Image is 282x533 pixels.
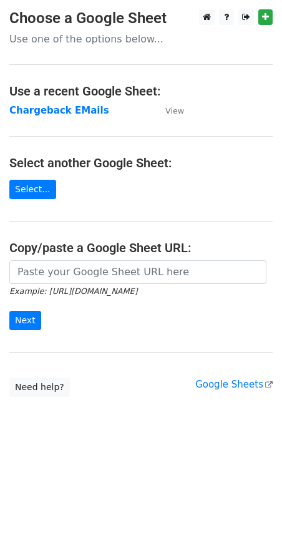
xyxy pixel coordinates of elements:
a: Google Sheets [195,379,273,390]
input: Paste your Google Sheet URL here [9,260,266,284]
p: Use one of the options below... [9,32,273,46]
small: View [165,106,184,115]
a: View [153,105,184,116]
a: Select... [9,180,56,199]
input: Next [9,311,41,330]
small: Example: [URL][DOMAIN_NAME] [9,286,137,296]
a: Chargeback EMails [9,105,109,116]
h4: Use a recent Google Sheet: [9,84,273,99]
h3: Choose a Google Sheet [9,9,273,27]
h4: Select another Google Sheet: [9,155,273,170]
a: Need help? [9,378,70,397]
h4: Copy/paste a Google Sheet URL: [9,240,273,255]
